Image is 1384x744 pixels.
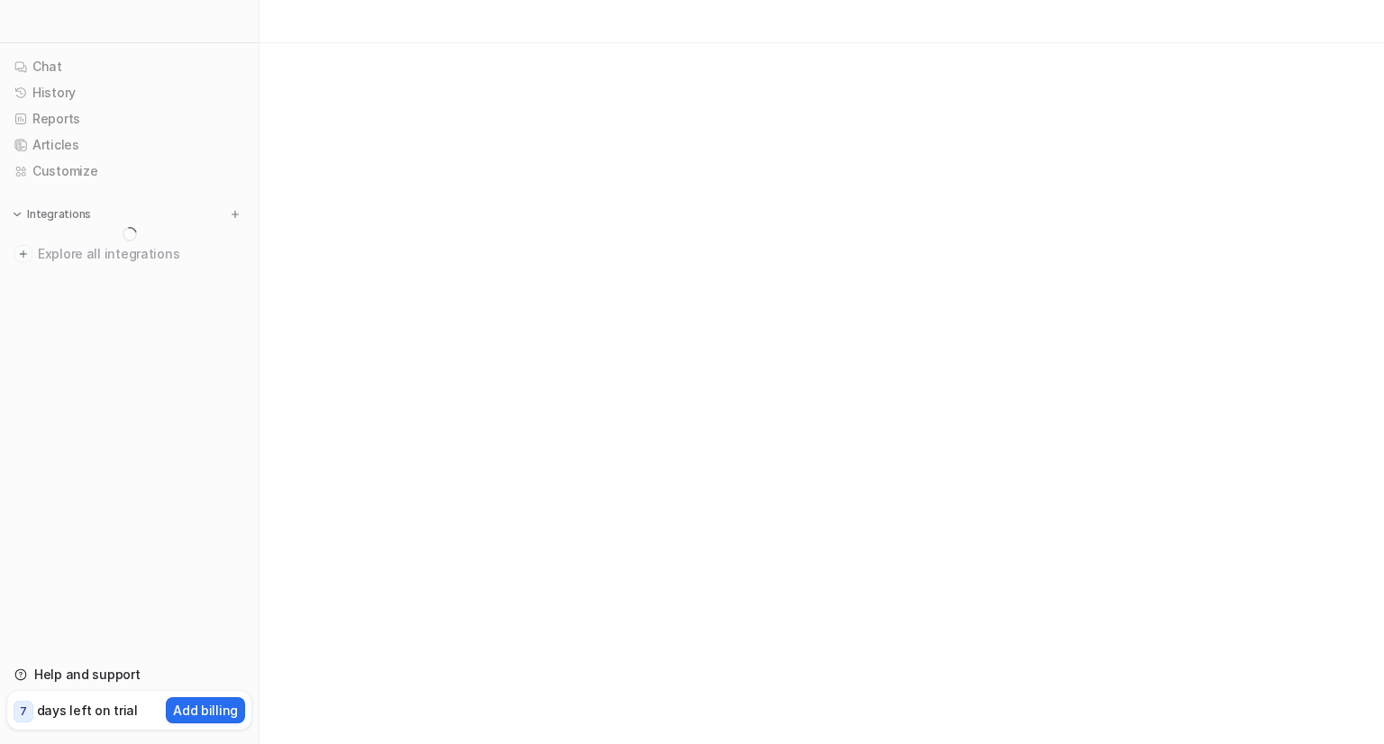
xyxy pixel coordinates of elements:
p: Add billing [173,701,238,720]
img: expand menu [11,208,23,221]
a: Chat [7,54,251,79]
p: Integrations [27,207,91,222]
span: Explore all integrations [38,240,244,268]
a: Explore all integrations [7,241,251,267]
button: Integrations [7,205,96,223]
a: History [7,80,251,105]
p: 7 [20,703,27,720]
a: Customize [7,159,251,184]
img: explore all integrations [14,245,32,263]
img: menu_add.svg [229,208,241,221]
a: Reports [7,106,251,132]
button: Add billing [166,697,245,723]
p: days left on trial [37,701,138,720]
a: Help and support [7,662,251,687]
a: Articles [7,132,251,158]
